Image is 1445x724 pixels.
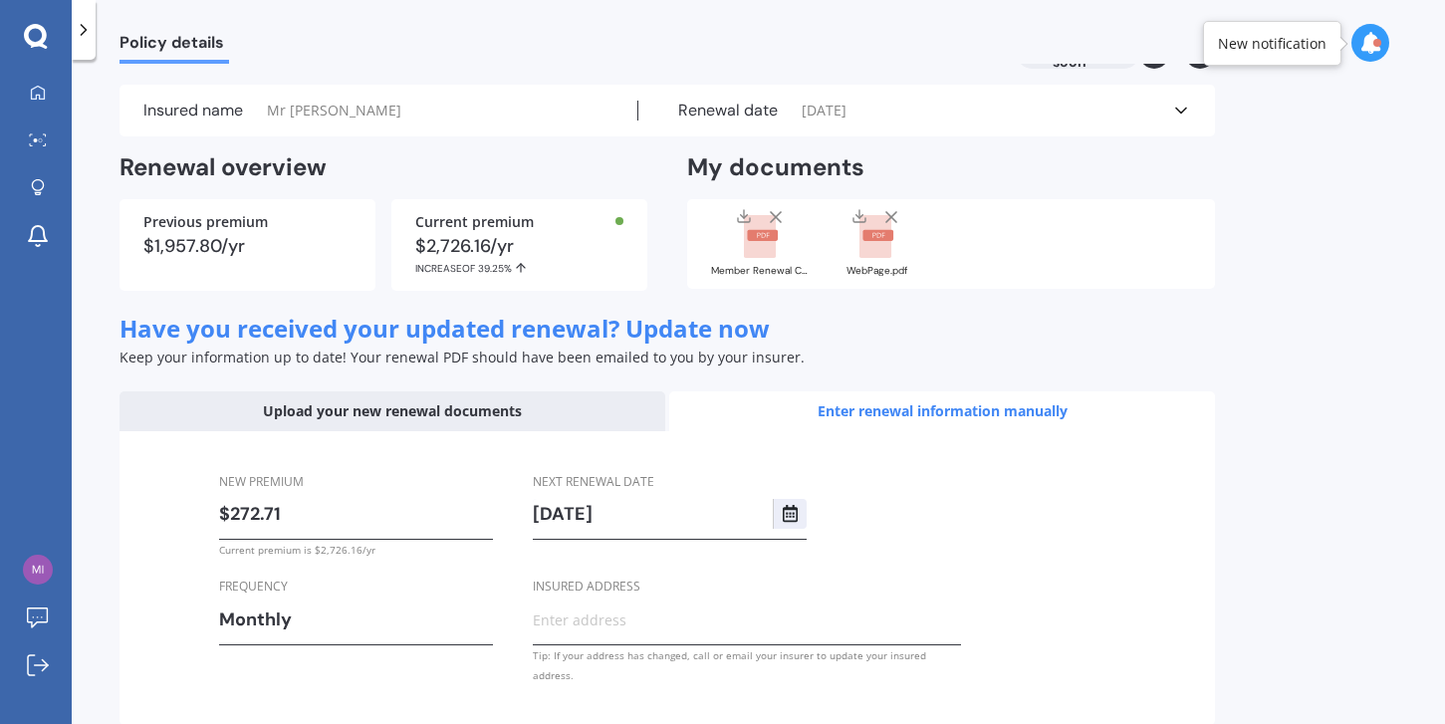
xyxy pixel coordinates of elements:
[267,101,401,121] span: Mr [PERSON_NAME]
[669,391,1215,431] div: Enter renewal information manually
[711,266,811,276] div: Member Renewal Comms.pdf
[143,215,352,229] div: Previous premium
[120,33,229,60] span: Policy details
[533,578,640,595] span: Insured address
[23,555,53,585] img: 71956366e112517bfe05bc75c5710318
[143,101,243,121] label: Insured name
[687,152,864,183] h2: My documents
[1218,34,1326,54] div: New notification
[219,578,288,595] span: Frequency
[219,472,304,489] span: New premium
[219,604,467,634] div: Monthly
[415,215,623,229] div: Current premium
[478,262,512,275] span: 39.25%
[143,237,352,255] div: $1,957.80/yr
[120,391,665,431] div: Upload your new renewal documents
[219,499,493,529] input: Enter amount
[773,499,807,529] button: Select date
[827,266,926,276] div: WebPage.pdf
[415,237,623,275] div: $2,726.16/yr
[120,152,647,183] h2: Renewal overview
[219,540,493,560] div: Current premium is $2,726.16/yr
[533,604,961,634] input: Enter address
[415,262,478,275] span: INCREASE OF
[120,348,805,366] span: Keep your information up to date! Your renewal PDF should have been emailed to you by your insurer.
[120,312,770,345] span: Have you received your updated renewal? Update now
[802,101,846,121] span: [DATE]
[533,645,961,685] div: Tip: If your address has changed, call or email your insurer to update your insured address.
[533,472,654,489] span: Next renewal date
[678,101,778,121] label: Renewal date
